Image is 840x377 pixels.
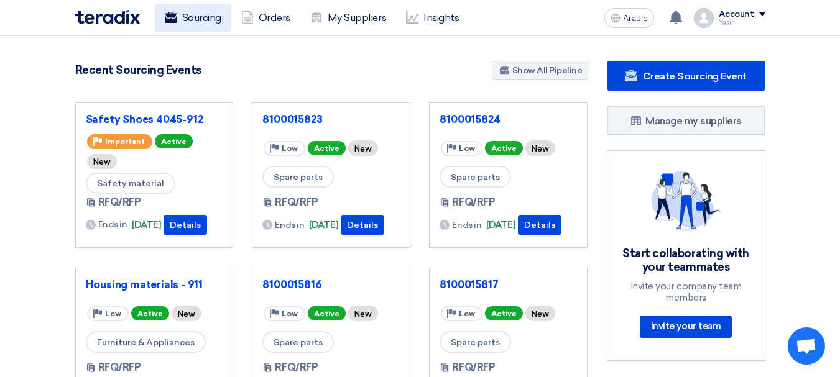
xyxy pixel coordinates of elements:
[97,337,195,348] font: Furniture & Appliances
[423,12,459,24] font: Insights
[694,8,714,28] img: profile_test.png
[275,196,318,208] font: RFQ/RFP
[622,247,749,275] font: Start collaborating with your teammates
[630,281,741,303] font: Invite your company team members
[86,113,223,125] a: Safety Shoes 4045-912
[640,316,732,338] a: Invite your team
[86,278,203,291] font: Housing materials - 911
[262,278,321,291] font: 8100015816
[161,137,187,146] font: Active
[98,361,141,373] font: RFQ/RFP
[459,144,475,153] font: Low
[347,220,378,230] font: Details
[604,8,654,28] button: Arabic
[651,171,721,232] img: invite_your_team.svg
[452,196,495,208] font: RFQ/RFP
[314,144,339,153] font: Active
[328,12,386,24] font: My Suppliers
[607,106,765,135] a: Manage my suppliers
[440,278,498,291] font: 8100015817
[440,278,577,291] a: 8100015817
[98,196,141,208] font: RFQ/RFP
[155,4,231,32] a: Sourcing
[262,113,400,125] a: 8100015823
[75,10,140,24] img: Teradix logo
[137,309,163,318] font: Active
[451,337,500,348] font: Spare parts
[282,309,298,318] font: Low
[623,13,648,24] font: Arabic
[132,219,161,230] font: [DATE]
[651,320,721,332] font: Invite your team
[274,337,323,348] font: Spare parts
[182,12,221,24] font: Sourcing
[491,144,517,153] font: Active
[282,144,298,153] font: Low
[512,65,583,76] font: Show All Pipeline
[491,309,517,318] font: Active
[459,309,475,318] font: Low
[231,4,300,32] a: Orders
[259,12,290,24] font: Orders
[452,220,481,230] font: Ends in
[440,113,500,125] font: 8100015824
[274,172,323,183] font: Spare parts
[86,278,223,291] a: Housing materials - 911
[309,219,338,230] font: [DATE]
[314,309,339,318] font: Active
[719,19,734,27] font: Yasir
[532,309,549,319] font: New
[105,137,145,146] font: Important
[396,4,469,32] a: Insights
[719,9,754,19] font: Account
[262,113,322,125] font: 8100015823
[98,219,127,230] font: Ends in
[275,361,318,373] font: RFQ/RFP
[492,61,588,80] a: Show All Pipeline
[164,215,207,235] button: Details
[788,327,825,365] a: Open chat
[300,4,396,32] a: My Suppliers
[170,220,201,230] font: Details
[93,157,111,166] font: New
[178,309,195,319] font: New
[262,278,400,291] a: 8100015816
[354,144,372,153] font: New
[75,63,201,77] font: Recent Sourcing Events
[105,309,121,318] font: Low
[486,219,515,230] font: [DATE]
[440,113,577,125] a: 8100015824
[452,361,495,373] font: RFQ/RFP
[341,215,384,235] button: Details
[643,70,747,82] font: Create Sourcing Event
[354,309,372,319] font: New
[275,220,304,230] font: Ends in
[645,115,742,127] font: Manage my suppliers
[518,215,561,235] button: Details
[97,178,164,189] font: Safety material
[532,144,549,153] font: New
[524,220,555,230] font: Details
[86,113,203,125] font: Safety Shoes 4045-912
[451,172,500,183] font: Spare parts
